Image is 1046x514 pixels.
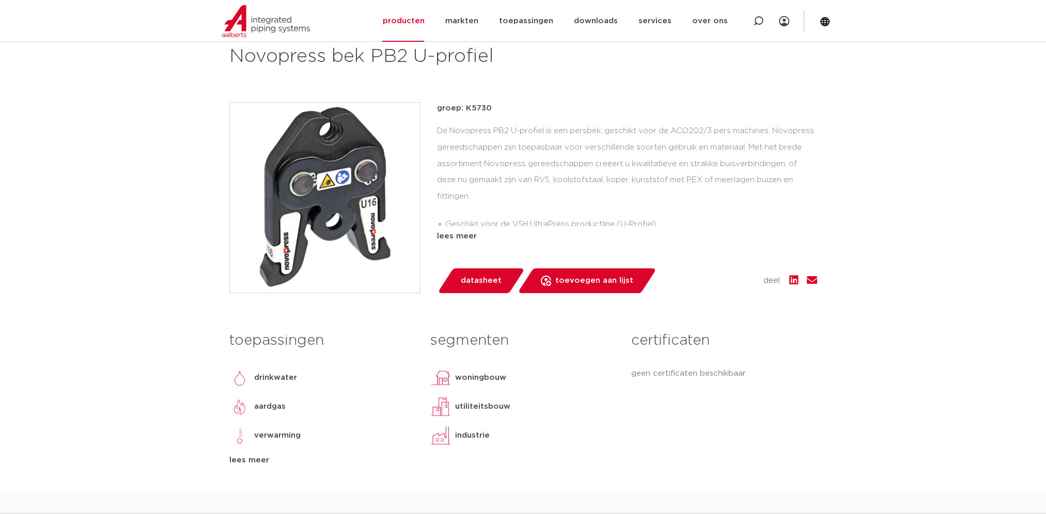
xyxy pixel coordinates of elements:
[230,103,420,293] img: Product Image for Novopress bek PB2 U-profiel
[437,268,525,293] a: datasheet
[229,367,250,388] img: drinkwater
[430,330,616,351] h3: segmenten
[254,429,301,442] p: verwarming
[254,400,286,413] p: aardgas
[437,102,817,115] p: groep: K5730
[555,272,633,289] span: toevoegen aan lijst
[631,330,817,351] h3: certificaten
[430,396,451,417] img: utiliteitsbouw
[437,230,817,243] div: lees meer
[430,425,451,446] img: industrie
[455,372,506,384] p: woningbouw
[455,400,510,413] p: utiliteitsbouw
[430,367,451,388] img: woningbouw
[229,425,250,446] img: verwarming
[631,367,817,380] p: geen certificaten beschikbaar
[445,216,817,233] li: Geschikt voor de VSH UltraPress productline (U-Profiel)
[229,330,415,351] h3: toepassingen
[229,454,415,467] div: lees meer
[461,272,502,289] span: datasheet
[254,372,297,384] p: drinkwater
[437,123,817,226] div: De Novopress PB2 U-profiel is een persbek, geschikt voor de ACO202/3 pers machines. Novopress ger...
[229,44,617,69] h1: Novopress bek PB2 U-profiel
[455,429,490,442] p: industrie
[229,396,250,417] img: aardgas
[763,275,781,287] span: deel:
